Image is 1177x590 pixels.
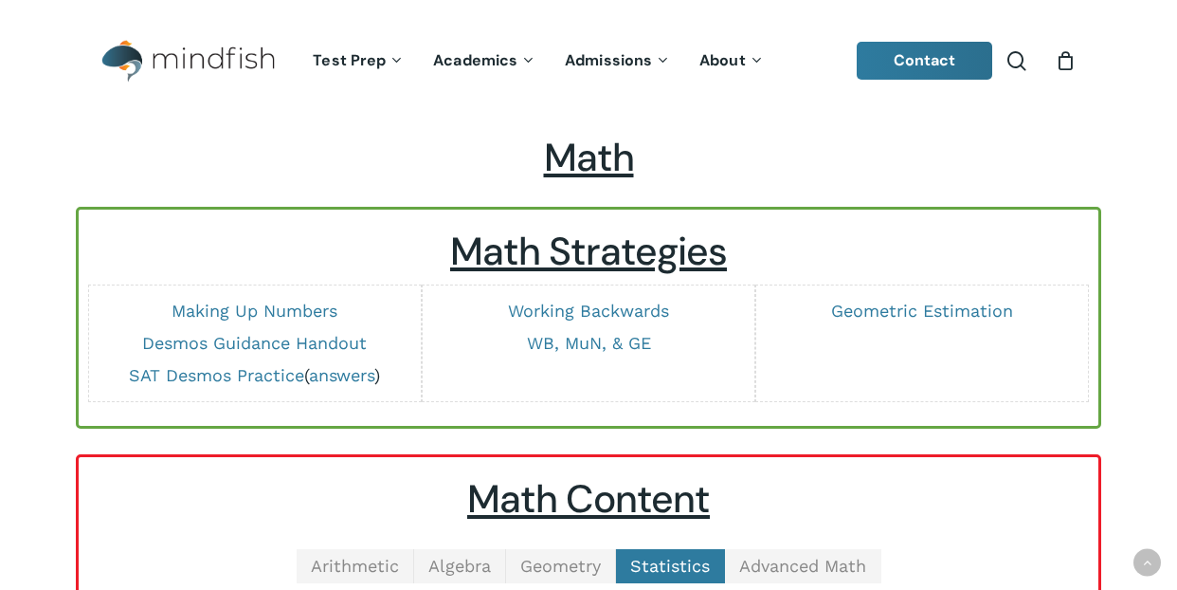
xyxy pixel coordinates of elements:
span: Math [544,133,634,183]
u: Math Strategies [450,227,727,277]
a: Cart [1055,50,1076,71]
a: Geometric Estimation [831,301,1013,321]
a: SAT Desmos Practice [129,365,304,385]
a: Desmos Guidance Handout [142,333,367,353]
a: Contact [857,42,993,80]
a: Making Up Numbers [172,301,337,321]
a: Statistics [616,549,725,583]
a: Geometry [506,549,616,583]
span: Statistics [630,556,710,576]
a: Academics [419,53,551,69]
iframe: Chatbot [748,450,1150,563]
span: Admissions [565,50,652,70]
a: Working Backwards [508,301,669,321]
span: Contact [894,50,956,70]
a: Advanced Math [725,549,881,583]
nav: Main Menu [299,26,778,97]
span: Algebra [428,556,491,576]
u: Math Content [467,474,710,525]
a: answers [309,365,374,385]
span: Academics [433,50,517,70]
a: Algebra [414,549,506,583]
span: Advanced Math [739,556,866,576]
a: Test Prep [299,53,419,69]
a: About [685,53,779,69]
a: Admissions [551,53,685,69]
p: ( ) [99,364,411,387]
a: WB, MuN, & GE [527,333,651,353]
span: Test Prep [313,50,386,70]
a: Arithmetic [297,549,414,583]
span: Geometry [520,556,601,576]
header: Main Menu [76,26,1101,97]
span: Arithmetic [311,556,399,576]
span: About [699,50,746,70]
